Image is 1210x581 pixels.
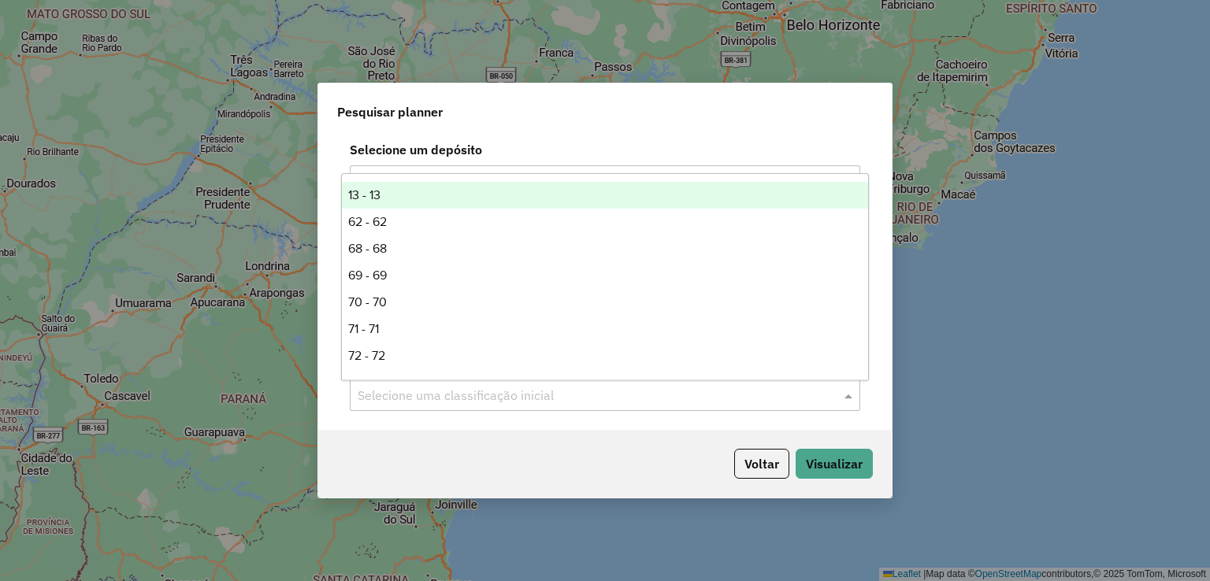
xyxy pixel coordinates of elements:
[342,235,869,262] div: 68 - 68
[827,172,841,191] span: Clear all
[342,316,869,342] div: 71 - 71
[342,289,869,316] div: 70 - 70
[796,449,873,479] button: Visualizar
[340,140,870,159] label: Selecione um depósito
[342,262,869,289] div: 69 - 69
[734,449,789,479] button: Voltar
[337,102,443,121] span: Pesquisar planner
[342,369,869,396] div: 4 - AS
[342,182,869,209] div: 13 - 13
[341,173,870,380] ng-dropdown-panel: Options list
[342,342,869,369] div: 72 - 72
[342,209,869,235] div: 62 - 62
